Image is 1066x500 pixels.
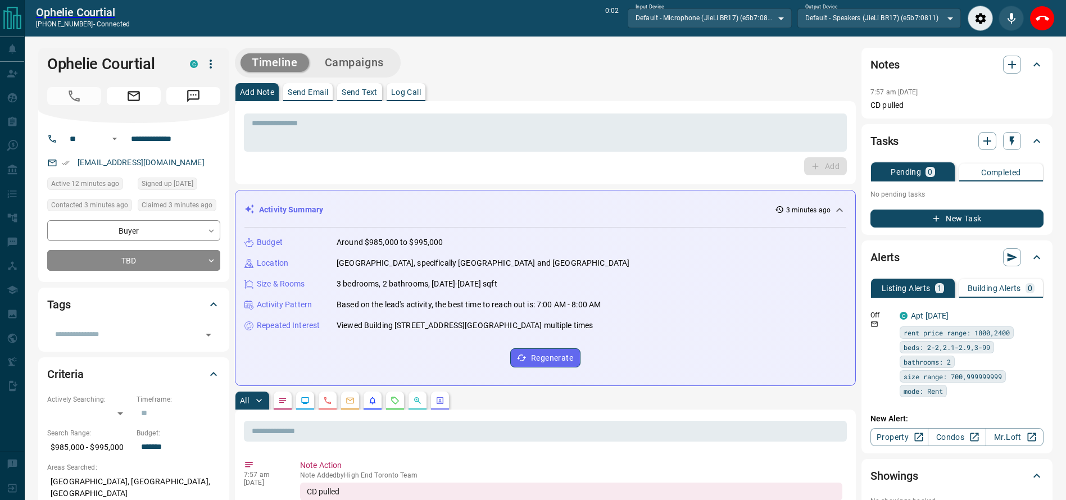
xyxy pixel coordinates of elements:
[368,396,377,405] svg: Listing Alerts
[36,19,130,29] p: [PHONE_NUMBER] -
[904,342,990,353] span: beds: 2-2,2.1-2.9,3-99
[904,371,1002,382] span: size range: 700,999999999
[257,320,320,331] p: Repeated Interest
[870,462,1044,489] div: Showings
[413,396,422,405] svg: Opportunities
[805,3,837,11] label: Output Device
[786,205,831,215] p: 3 minutes ago
[870,320,878,328] svg: Email
[47,291,220,318] div: Tags
[278,396,287,405] svg: Notes
[47,220,220,241] div: Buyer
[870,132,899,150] h2: Tasks
[870,56,900,74] h2: Notes
[870,186,1044,203] p: No pending tasks
[244,471,283,479] p: 7:57 am
[346,396,355,405] svg: Emails
[882,284,931,292] p: Listing Alerts
[904,385,943,397] span: mode: Rent
[870,210,1044,228] button: New Task
[47,55,173,73] h1: Ophelie Courtial
[47,199,132,215] div: Tue Sep 16 2025
[904,327,1010,338] span: rent price range: 1800,2400
[968,6,993,31] div: Audio Settings
[1028,284,1032,292] p: 0
[47,87,101,105] span: Call
[391,396,400,405] svg: Requests
[138,178,220,193] div: Fri Jul 22 2016
[797,8,961,28] div: Default - Speakers (JieLi BR17) (e5b7:0811)
[870,310,893,320] p: Off
[870,88,918,96] p: 7:57 am [DATE]
[47,462,220,472] p: Areas Searched:
[47,178,132,193] div: Tue Sep 16 2025
[391,88,421,96] p: Log Call
[51,178,119,189] span: Active 12 minutes ago
[47,250,220,271] div: TBD
[870,413,1044,425] p: New Alert:
[257,278,305,290] p: Size & Rooms
[937,284,942,292] p: 1
[628,8,791,28] div: Default - Microphone (JieLi BR17) (e5b7:0811)
[36,6,130,19] a: Ophelie Courtial
[891,168,921,176] p: Pending
[137,394,220,404] p: Timeframe:
[47,296,70,313] h2: Tags
[47,438,131,457] p: $985,000 - $995,000
[190,60,198,68] div: condos.ca
[870,244,1044,271] div: Alerts
[337,257,629,269] p: [GEOGRAPHIC_DATA], specifically [GEOGRAPHIC_DATA] and [GEOGRAPHIC_DATA]
[968,284,1021,292] p: Building Alerts
[47,365,84,383] h2: Criteria
[1029,6,1055,31] div: End Call
[107,87,161,105] span: Email
[870,128,1044,154] div: Tasks
[137,428,220,438] p: Budget:
[138,199,220,215] div: Tue Sep 16 2025
[240,88,274,96] p: Add Note
[904,356,951,367] span: bathrooms: 2
[78,158,205,167] a: [EMAIL_ADDRESS][DOMAIN_NAME]
[337,299,601,311] p: Based on the lead's activity, the best time to reach out is: 7:00 AM - 8:00 AM
[257,299,312,311] p: Activity Pattern
[870,467,918,485] h2: Showings
[870,248,900,266] h2: Alerts
[62,159,70,167] svg: Email Verified
[342,88,378,96] p: Send Text
[314,53,395,72] button: Campaigns
[244,199,846,220] div: Activity Summary3 minutes ago
[166,87,220,105] span: Message
[337,237,443,248] p: Around $985,000 to $995,000
[257,257,288,269] p: Location
[337,278,497,290] p: 3 bedrooms, 2 bathrooms, [DATE]-[DATE] sqft
[244,479,283,487] p: [DATE]
[301,396,310,405] svg: Lead Browsing Activity
[510,348,580,367] button: Regenerate
[240,397,249,404] p: All
[201,327,216,343] button: Open
[241,53,309,72] button: Timeline
[911,311,949,320] a: Apt [DATE]
[47,361,220,388] div: Criteria
[981,169,1021,176] p: Completed
[870,428,928,446] a: Property
[928,428,986,446] a: Condos
[986,428,1044,446] a: Mr.Loft
[900,312,908,320] div: condos.ca
[288,88,328,96] p: Send Email
[257,237,283,248] p: Budget
[870,51,1044,78] div: Notes
[47,394,131,404] p: Actively Searching:
[636,3,664,11] label: Input Device
[47,428,131,438] p: Search Range:
[51,199,128,211] span: Contacted 3 minutes ago
[337,320,593,331] p: Viewed Building [STREET_ADDRESS][GEOGRAPHIC_DATA] multiple times
[259,204,323,216] p: Activity Summary
[323,396,332,405] svg: Calls
[870,99,1044,111] p: CD pulled
[142,178,193,189] span: Signed up [DATE]
[108,132,121,146] button: Open
[300,460,842,471] p: Note Action
[928,168,932,176] p: 0
[300,471,842,479] p: Note Added by High End Toronto Team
